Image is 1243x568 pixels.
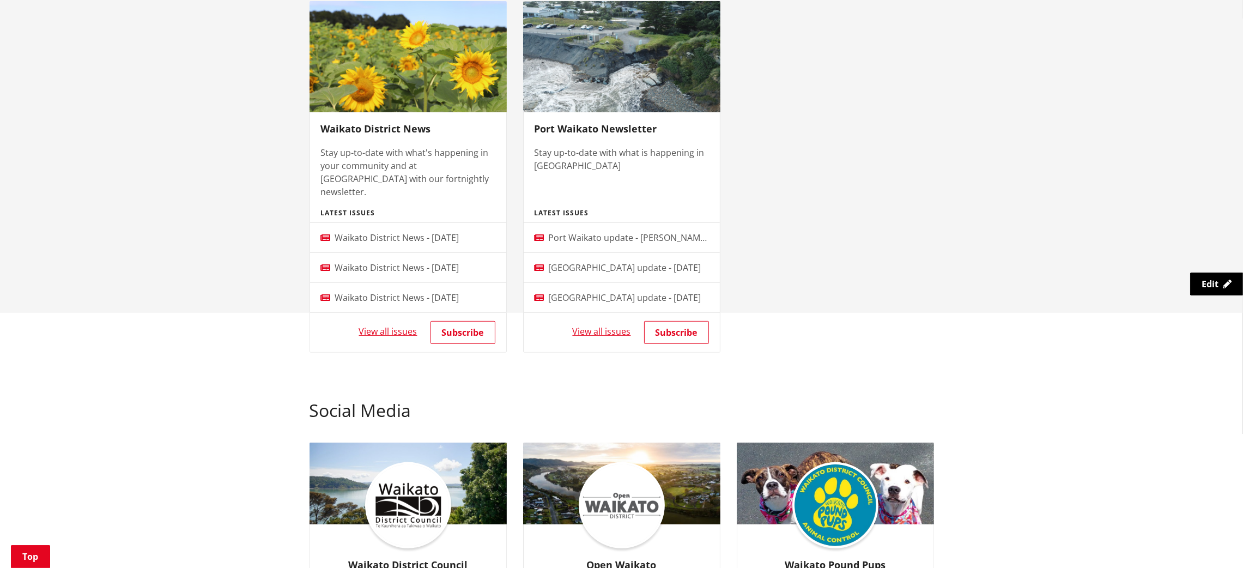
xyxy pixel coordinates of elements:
iframe: Messenger Launcher [1193,522,1232,561]
span: [GEOGRAPHIC_DATA] update - [DATE] [549,292,701,304]
a: Waikato District News - [DATE] [310,252,506,282]
h3: Port Waikato Newsletter [535,123,709,135]
a: Waikato District News - [DATE] [310,282,506,312]
img: Open Waikato Facebook icon [581,464,663,546]
a: Subscribe [644,321,709,344]
span: Waikato District News - [DATE] [335,232,459,244]
img: Waikato District News image [310,1,507,112]
a: Top [11,545,50,568]
span: [GEOGRAPHIC_DATA] update - [DATE] [549,262,701,274]
span: Port Waikato update - [PERSON_NAME][GEOGRAPHIC_DATA] upgrade [549,232,832,244]
span: Edit [1202,278,1218,290]
p: Stay up-to-date with what is happening in [GEOGRAPHIC_DATA] [535,146,709,172]
a: View all issues [573,325,631,337]
a: Waikato District News - [DATE] [310,222,506,252]
h2: Social Media [310,400,411,421]
img: port waik beach access [523,1,720,112]
a: Port Waikato update - [PERSON_NAME][GEOGRAPHIC_DATA] upgrade [524,222,720,252]
span: Waikato District News - [DATE] [335,262,459,274]
h4: Latest issues [535,209,709,217]
span: Waikato District News - [DATE] [335,292,459,304]
h3: Waikato District News [321,123,495,135]
img: Pound Pups Facebook icon [795,464,876,546]
a: Subscribe [430,321,495,344]
a: Edit [1190,273,1243,295]
p: Stay up-to-date with what's happening in your community and at [GEOGRAPHIC_DATA] with our fortnig... [321,146,495,198]
h4: Latest issues [321,209,495,217]
a: View all issues [359,325,417,337]
img: Waikato District Council Facebook icon [367,464,449,546]
a: [GEOGRAPHIC_DATA] update - [DATE] [524,252,720,282]
a: [GEOGRAPHIC_DATA] update - [DATE] [524,282,720,312]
